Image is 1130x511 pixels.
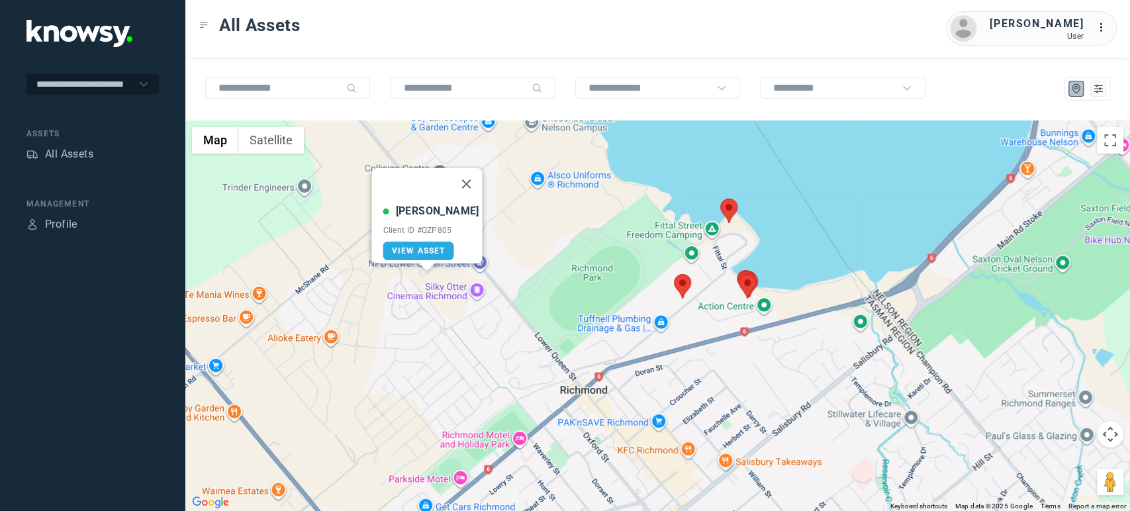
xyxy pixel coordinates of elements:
img: Application Logo [26,20,132,47]
div: All Assets [45,146,93,162]
div: Client ID #QZP805 [383,226,479,235]
button: Show satellite imagery [238,127,304,154]
button: Toggle fullscreen view [1097,127,1123,154]
div: Search [346,83,357,93]
div: Map [1070,83,1082,95]
div: List [1092,83,1104,95]
button: Drag Pegman onto the map to open Street View [1097,469,1123,495]
a: View Asset [383,242,453,260]
a: Report a map error [1068,502,1126,510]
div: Assets [26,128,159,140]
a: ProfileProfile [26,216,77,232]
div: Profile [45,216,77,232]
div: [PERSON_NAME] [990,16,1084,32]
div: Search [532,83,542,93]
img: Google [189,494,232,511]
div: [PERSON_NAME] [395,203,479,219]
a: Open this area in Google Maps (opens a new window) [189,494,232,511]
div: : [1097,20,1113,36]
button: Keyboard shortcuts [890,502,947,511]
span: View Asset [391,246,445,255]
div: Management [26,198,159,210]
span: Map data ©2025 Google [955,502,1032,510]
div: : [1097,20,1113,38]
button: Map camera controls [1097,421,1123,447]
div: User [990,32,1084,41]
div: Assets [26,148,38,160]
div: Profile [26,218,38,230]
div: Toggle Menu [199,21,209,30]
button: Close [450,168,482,200]
img: avatar.png [950,15,976,42]
tspan: ... [1098,23,1111,32]
button: Show street map [192,127,238,154]
span: All Assets [219,13,301,37]
a: Terms (opens in new tab) [1041,502,1060,510]
a: AssetsAll Assets [26,146,93,162]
